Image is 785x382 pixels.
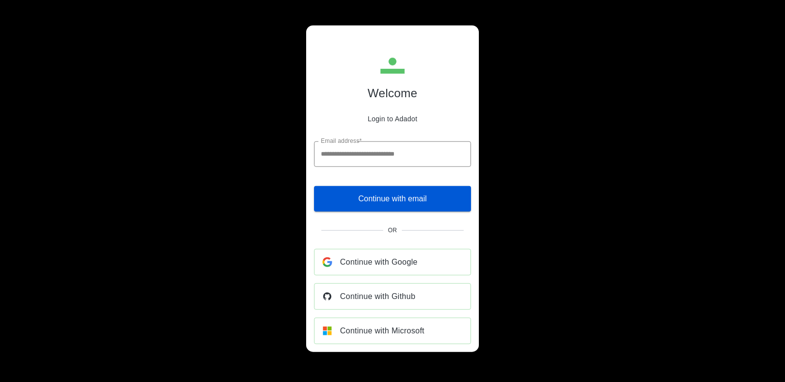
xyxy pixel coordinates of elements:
[314,317,471,344] a: Continue with Microsoft
[380,53,405,79] img: Adadot
[340,255,418,269] span: Continue with Google
[321,137,362,145] label: Email address*
[340,289,416,303] span: Continue with Github
[367,86,417,100] h1: Welcome
[314,283,471,309] a: Continue with Github
[314,186,471,211] button: Continue with email
[340,324,424,337] span: Continue with Microsoft
[314,248,471,275] a: Continue with Google
[388,226,397,233] span: Or
[367,115,417,123] p: Login to Adadot
[358,191,427,205] span: Continue with email
[334,53,451,130] div: Adadot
